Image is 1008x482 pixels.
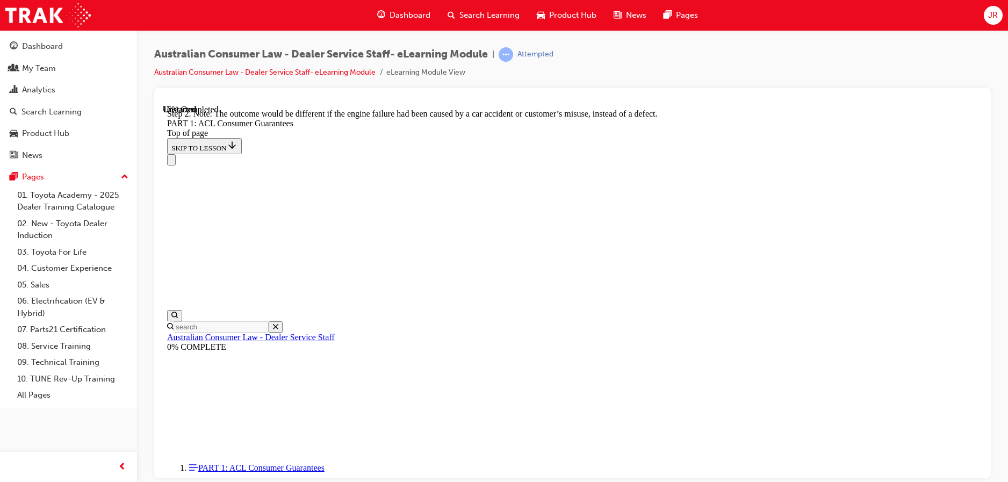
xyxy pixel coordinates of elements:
[4,14,815,24] div: PART 1: ACL Consumer Guarantees
[377,9,385,22] span: guage-icon
[21,106,82,118] div: Search Learning
[13,244,133,261] a: 03. Toyota For Life
[537,9,545,22] span: car-icon
[13,215,133,244] a: 02. New - Toyota Dealer Induction
[13,321,133,338] a: 07. Parts21 Certification
[448,9,455,22] span: search-icon
[22,62,56,75] div: My Team
[22,149,42,162] div: News
[492,48,494,61] span: |
[4,124,133,143] a: Product Hub
[626,9,646,21] span: News
[10,64,18,74] span: people-icon
[517,49,553,60] div: Attempted
[499,47,513,62] span: learningRecordVerb_ATTEMPT-icon
[549,9,596,21] span: Product Hub
[664,9,672,22] span: pages-icon
[10,42,18,52] span: guage-icon
[439,4,528,26] a: search-iconSearch Learning
[13,293,133,321] a: 06. Electrification (EV & Hybrid)
[4,167,133,187] button: Pages
[22,40,63,53] div: Dashboard
[459,9,520,21] span: Search Learning
[4,59,133,78] a: My Team
[4,24,815,33] div: Top of page
[984,6,1003,25] button: JR
[13,338,133,355] a: 08. Service Training
[13,187,133,215] a: 01. Toyota Academy - 2025 Dealer Training Catalogue
[13,260,133,277] a: 04. Customer Experience
[13,371,133,387] a: 10. TUNE Rev-Up Training
[4,228,172,237] a: Australian Consumer Law - Dealer Service Staff
[22,171,44,183] div: Pages
[655,4,707,26] a: pages-iconPages
[154,48,488,61] span: Australian Consumer Law - Dealer Service Staff- eLearning Module
[10,129,18,139] span: car-icon
[988,9,998,21] span: JR
[4,49,13,61] button: Close navigation menu
[4,146,133,166] a: News
[22,84,55,96] div: Analytics
[10,85,18,95] span: chart-icon
[4,80,133,100] a: Analytics
[13,277,133,293] a: 05. Sales
[4,102,133,122] a: Search Learning
[10,107,17,117] span: search-icon
[9,39,75,47] span: SKIP TO LESSON
[390,9,430,21] span: Dashboard
[13,387,133,404] a: All Pages
[605,4,655,26] a: news-iconNews
[11,217,106,228] input: Search
[10,151,18,161] span: news-icon
[386,67,465,79] li: eLearning Module View
[10,172,18,182] span: pages-icon
[4,4,815,14] div: Step 2. Note: The outcome would be different if the engine failure had been caused by a car accid...
[4,37,133,56] a: Dashboard
[13,354,133,371] a: 09. Technical Training
[154,68,376,77] a: Australian Consumer Law - Dealer Service Staff- eLearning Module
[4,33,79,49] button: SKIP TO LESSON
[369,4,439,26] a: guage-iconDashboard
[676,9,698,21] span: Pages
[118,461,126,474] span: prev-icon
[4,34,133,167] button: DashboardMy TeamAnalyticsSearch LearningProduct HubNews
[121,170,128,184] span: up-icon
[528,4,605,26] a: car-iconProduct Hub
[4,205,19,217] button: Open search menu
[4,238,815,247] div: 0% COMPLETE
[106,217,120,228] button: Close search menu
[22,127,69,140] div: Product Hub
[5,3,91,27] img: Trak
[614,9,622,22] span: news-icon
